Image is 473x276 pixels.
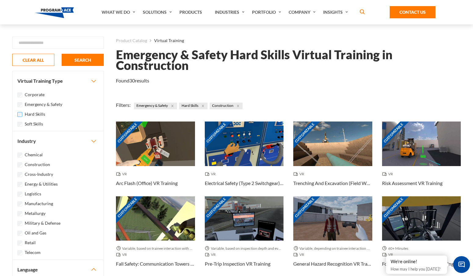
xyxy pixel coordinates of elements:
[12,54,54,66] button: CLEAR ALL
[382,180,442,187] h3: Risk Assessment VR Training
[382,122,461,196] a: Customizable Thumbnail - Risk Assessment VR Training VR Risk Assessment VR Training
[293,122,372,196] a: Customizable Thumbnail - Trenching And Excavation (Field Work) VR Training VR Trenching And Excav...
[116,49,461,71] h1: Emergency & Safety Hard Skills Virtual Training in Construction
[17,102,22,107] input: Emergency & Safety
[116,77,149,84] p: Found results
[25,121,43,127] label: Soft Skills
[17,221,22,226] input: Military & Defense
[25,171,53,178] label: Cross-Industry
[13,131,103,151] button: Industry
[200,103,206,109] button: Close
[25,191,41,197] label: Logistics
[17,162,22,167] input: Construction
[129,78,135,83] em: 30
[205,260,270,267] h3: Pre-Trip Inspection VR Training
[116,122,195,196] a: Customizable Thumbnail - Arc Flash (Office) VR Training VR Arc Flash (Office) VR Training
[25,200,53,207] label: Manufacturing
[25,181,58,187] label: Energy & Utilities
[116,245,195,252] span: Variable, based on trainee interaction with each section.
[147,37,184,45] li: Virtual Training
[25,239,36,246] label: Retail
[25,151,43,158] label: Chemical
[17,172,22,177] input: Cross-Industry
[205,252,218,258] span: VR
[293,171,307,177] span: VR
[17,202,22,206] input: Manufacturing
[391,265,442,273] p: How may I help you [DATE]?
[205,122,284,196] a: Customizable Thumbnail - Electrical Safety (Type 2 Switchgear) VR Training VR Electrical Safety (...
[169,103,176,109] button: Close
[205,180,284,187] h3: Electrical Safety (Type 2 Switchgear) VR Training
[116,171,129,177] span: VR
[235,103,241,109] button: Close
[17,122,22,127] input: Soft Skills
[134,103,177,109] span: Emergency & Safety
[293,180,372,187] h3: Trenching And Excavation (Field Work) VR Training
[13,71,103,91] button: Virtual Training Type
[116,252,129,258] span: VR
[382,171,395,177] span: VR
[116,180,178,187] h3: Arc Flash (Office) VR Training
[205,245,284,252] span: Variable, based on inspection depth and event interaction.
[25,101,62,108] label: Emergency & Safety
[116,37,147,45] a: Product Catalog
[17,182,22,187] input: Energy & Utilities
[382,260,454,267] h3: Forklift Fundamentals VR Training
[25,91,45,98] label: Corporate
[25,230,46,236] label: Oil and Gas
[17,241,22,245] input: Retail
[210,103,243,109] span: Construction
[293,252,307,258] span: VR
[390,6,435,18] a: Contact Us
[453,256,470,273] span: Chat Widget
[382,252,395,258] span: VR
[17,211,22,216] input: Metallurgy
[17,192,22,197] input: Logistics
[17,93,22,97] input: Corporate
[293,245,372,252] span: Variable, depending on trainee interaction with each component.
[17,153,22,158] input: Chemical
[391,259,442,265] div: We're online!
[25,161,50,168] label: Construction
[25,220,60,227] label: Military & Defense
[116,260,195,267] h3: Fall Safety: Communication Towers VR Training
[382,245,411,252] span: 60+ Minutes
[25,111,45,118] label: Hard Skills
[25,210,45,217] label: Metallurgy
[116,37,461,45] nav: breadcrumb
[293,260,372,267] h3: General Hazard Recognition VR Training
[17,231,22,236] input: Oil and Gas
[35,7,74,18] img: Program-Ace
[179,103,208,109] span: Hard Skills
[17,112,22,117] input: Hard Skills
[25,249,41,256] label: Telecom
[17,250,22,255] input: Telecom
[116,102,131,108] span: Filters:
[205,171,218,177] span: VR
